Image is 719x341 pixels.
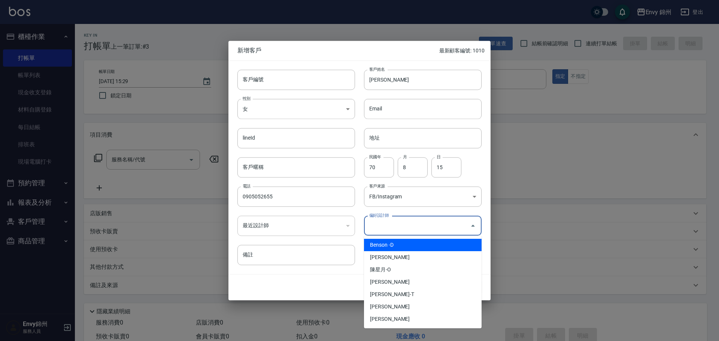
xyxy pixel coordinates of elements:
label: 民國年 [369,154,381,159]
label: 電話 [243,183,251,189]
div: FB/Instagram [364,186,482,207]
span: 新增客戶 [237,47,439,54]
li: 陳星月-O [364,264,482,276]
li: [PERSON_NAME] [364,251,482,264]
li: Benson -D [364,239,482,251]
label: 客戶來源 [369,183,385,189]
label: 偏好設計師 [369,212,389,218]
div: 女 [237,99,355,119]
li: [PERSON_NAME] [364,301,482,313]
label: 月 [403,154,407,159]
button: Close [467,220,479,232]
label: 日 [437,154,440,159]
li: [PERSON_NAME] [364,313,482,325]
p: 最新顧客編號: 1010 [439,47,485,55]
li: [PERSON_NAME] [364,276,482,288]
label: 客戶姓名 [369,66,385,72]
li: [PERSON_NAME]-T [364,288,482,301]
label: 性別 [243,95,251,101]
